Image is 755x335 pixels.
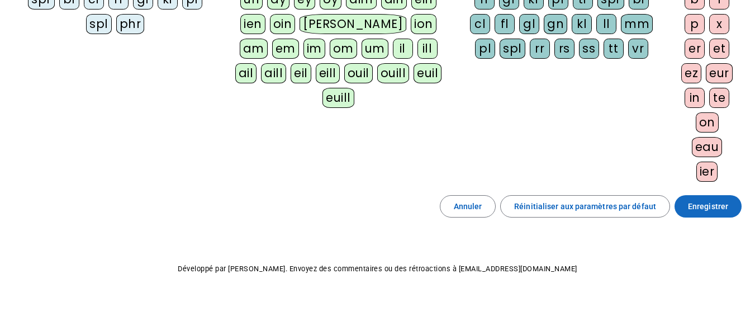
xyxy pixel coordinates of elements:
[344,63,373,83] div: ouil
[417,39,438,59] div: ill
[300,14,406,34] div: [PERSON_NAME]
[411,14,436,34] div: ion
[604,39,624,59] div: tt
[240,14,265,34] div: ien
[709,88,729,108] div: te
[519,14,539,34] div: gl
[596,14,616,34] div: ll
[495,14,515,34] div: fl
[393,39,413,59] div: il
[322,88,354,108] div: euill
[235,63,257,83] div: ail
[688,200,728,213] span: Enregistrer
[685,88,705,108] div: in
[685,39,705,59] div: er
[709,14,729,34] div: x
[470,14,490,34] div: cl
[681,63,701,83] div: ez
[628,39,648,59] div: vr
[270,14,296,34] div: oin
[9,262,746,276] p: Développé par [PERSON_NAME]. Envoyez des commentaires ou des rétroactions à [EMAIL_ADDRESS][DOMAI...
[291,63,311,83] div: eil
[514,200,656,213] span: Réinitialiser aux paramètres par défaut
[621,14,653,34] div: mm
[544,14,567,34] div: gn
[706,63,733,83] div: eur
[696,112,719,133] div: on
[454,200,482,213] span: Annuler
[116,14,145,34] div: phr
[500,39,525,59] div: spl
[362,39,388,59] div: um
[240,39,268,59] div: am
[572,14,592,34] div: kl
[272,39,299,59] div: em
[675,195,742,218] button: Enregistrer
[554,39,574,59] div: rs
[579,39,599,59] div: ss
[475,39,495,59] div: pl
[696,162,718,182] div: ier
[692,137,723,157] div: eau
[530,39,550,59] div: rr
[261,63,286,83] div: aill
[500,195,670,218] button: Réinitialiser aux paramètres par défaut
[377,63,409,83] div: ouill
[440,195,496,218] button: Annuler
[709,39,729,59] div: et
[414,63,441,83] div: euil
[316,63,340,83] div: eill
[86,14,112,34] div: spl
[685,14,705,34] div: p
[330,39,357,59] div: om
[303,39,325,59] div: im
